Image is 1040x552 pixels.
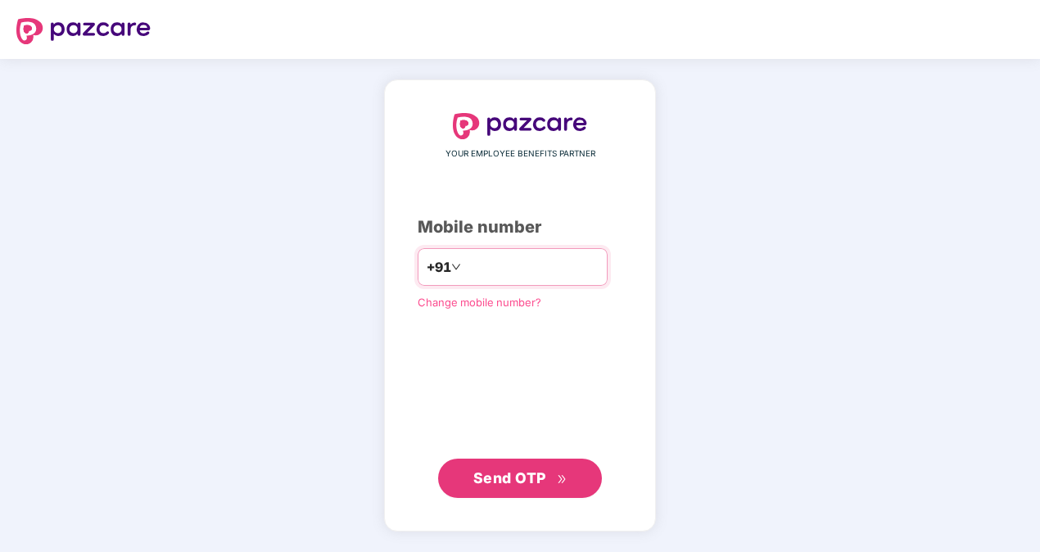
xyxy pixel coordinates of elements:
button: Send OTPdouble-right [438,459,602,498]
span: +91 [427,257,451,278]
a: Change mobile number? [418,296,541,309]
img: logo [16,18,151,44]
span: Send OTP [473,469,546,486]
span: double-right [557,474,567,485]
span: YOUR EMPLOYEE BENEFITS PARTNER [445,147,595,161]
div: Mobile number [418,215,622,240]
span: down [451,262,461,272]
img: logo [453,113,587,139]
